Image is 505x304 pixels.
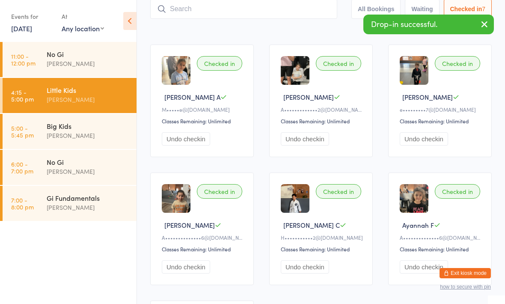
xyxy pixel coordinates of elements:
[3,78,137,113] a: 4:15 -5:00 pmLittle Kids[PERSON_NAME]
[11,89,34,102] time: 4:15 - 5:00 pm
[281,260,329,274] button: Undo checkin
[400,245,483,253] div: Classes Remaining: Unlimited
[3,114,137,149] a: 5:00 -5:45 pmBig Kids[PERSON_NAME]
[47,131,129,140] div: [PERSON_NAME]
[162,56,190,85] img: image1750659324.png
[11,161,33,174] time: 6:00 - 7:00 pm
[363,15,494,34] div: Drop-in successful.
[47,49,129,59] div: No Gi
[400,260,448,274] button: Undo checkin
[47,167,129,176] div: [PERSON_NAME]
[47,203,129,212] div: [PERSON_NAME]
[316,56,361,71] div: Checked in
[47,59,129,69] div: [PERSON_NAME]
[281,184,309,213] img: image1755561703.png
[162,260,210,274] button: Undo checkin
[402,92,453,101] span: [PERSON_NAME]
[281,56,309,85] img: image1757312848.png
[281,117,364,125] div: Classes Remaining: Unlimited
[47,95,129,104] div: [PERSON_NAME]
[283,221,340,229] span: [PERSON_NAME] C
[11,24,32,33] a: [DATE]
[162,184,190,213] img: image1750659418.png
[281,106,364,113] div: A•••••••••••••2@[DOMAIN_NAME]
[162,117,245,125] div: Classes Remaining: Unlimited
[400,184,428,213] img: image1750659365.png
[435,184,480,199] div: Checked in
[11,125,34,138] time: 5:00 - 5:45 pm
[162,106,245,113] div: M•••••e@[DOMAIN_NAME]
[47,193,129,203] div: Gi Fundamentals
[3,150,137,185] a: 6:00 -7:00 pmNo Gi[PERSON_NAME]
[47,157,129,167] div: No Gi
[440,284,491,290] button: how to secure with pin
[162,245,245,253] div: Classes Remaining: Unlimited
[197,184,242,199] div: Checked in
[281,234,364,241] div: H•••••••••••2@[DOMAIN_NAME]
[3,42,137,77] a: 11:00 -12:00 pmNo Gi[PERSON_NAME]
[400,132,448,146] button: Undo checkin
[62,24,104,33] div: Any location
[281,245,364,253] div: Classes Remaining: Unlimited
[402,221,434,229] span: Ayannah F
[11,53,36,66] time: 11:00 - 12:00 pm
[11,197,34,210] time: 7:00 - 8:00 pm
[400,117,483,125] div: Classes Remaining: Unlimited
[316,184,361,199] div: Checked in
[400,56,428,85] img: image1753251514.png
[164,221,215,229] span: [PERSON_NAME]
[400,234,483,241] div: A••••••••••••••6@[DOMAIN_NAME]
[197,56,242,71] div: Checked in
[281,132,329,146] button: Undo checkin
[47,85,129,95] div: Little Kids
[482,6,485,12] div: 7
[11,9,53,24] div: Events for
[283,92,334,101] span: [PERSON_NAME]
[3,186,137,221] a: 7:00 -8:00 pmGi Fundamentals[PERSON_NAME]
[62,9,104,24] div: At
[162,234,245,241] div: A••••••••••••••6@[DOMAIN_NAME]
[162,132,210,146] button: Undo checkin
[440,268,491,278] button: Exit kiosk mode
[435,56,480,71] div: Checked in
[164,92,220,101] span: [PERSON_NAME] A
[47,121,129,131] div: Big Kids
[400,106,483,113] div: e•••••••••7@[DOMAIN_NAME]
